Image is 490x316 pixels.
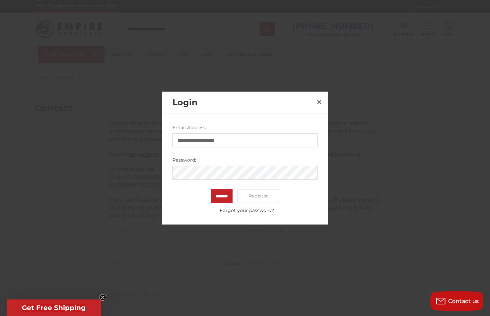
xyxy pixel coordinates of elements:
label: Email Address: [173,124,317,131]
button: Close teaser [100,294,106,301]
a: Forgot your password? [176,207,317,214]
button: Contact us [430,291,483,311]
span: Contact us [448,298,479,304]
a: Register [238,189,279,202]
h2: Login [173,96,314,109]
label: Password: [173,157,317,164]
div: Get Free ShippingClose teaser [7,299,101,316]
a: Close [314,96,324,107]
span: × [316,95,322,108]
span: Get Free Shipping [22,304,86,312]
